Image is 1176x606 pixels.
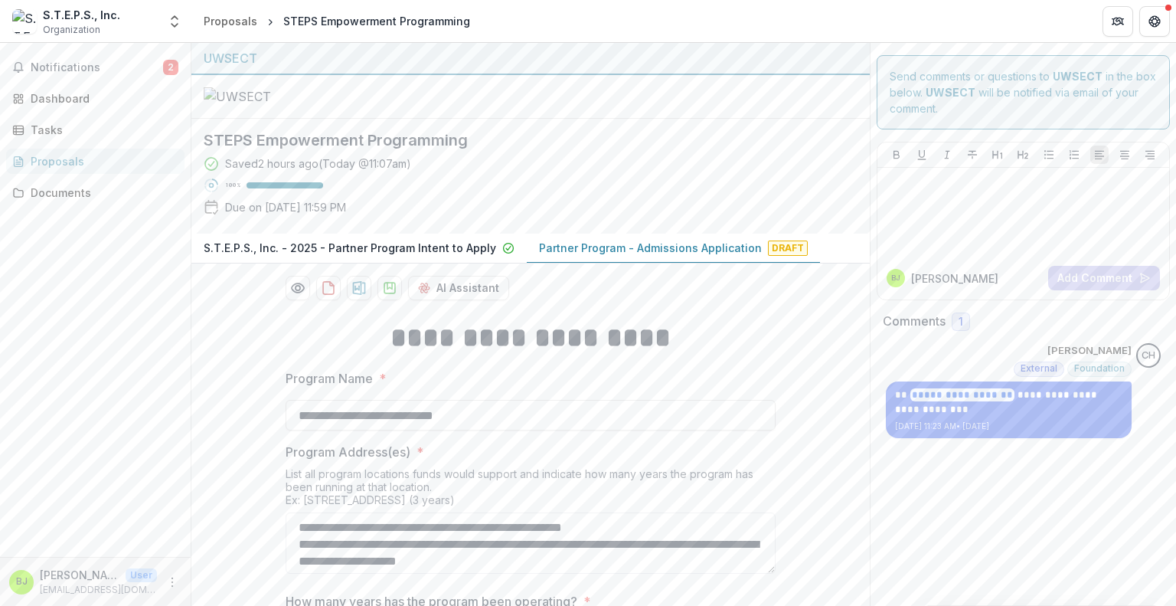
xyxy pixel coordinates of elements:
[31,90,172,106] div: Dashboard
[40,583,157,597] p: [EMAIL_ADDRESS][DOMAIN_NAME]
[31,153,172,169] div: Proposals
[204,240,496,256] p: S.T.E.P.S., Inc. - 2025 - Partner Program Intent to Apply
[926,86,975,99] strong: UWSECT
[198,10,263,32] a: Proposals
[913,146,931,164] button: Underline
[198,10,476,32] nav: breadcrumb
[225,199,346,215] p: Due on [DATE] 11:59 PM
[286,443,410,461] p: Program Address(es)
[1116,146,1134,164] button: Align Center
[347,276,371,300] button: download-proposal
[31,185,172,201] div: Documents
[6,180,185,205] a: Documents
[877,55,1170,129] div: Send comments or questions to in the box below. will be notified via email of your comment.
[126,568,157,582] p: User
[1139,6,1170,37] button: Get Help
[1048,266,1160,290] button: Add Comment
[768,241,808,256] span: Draft
[1074,363,1125,374] span: Foundation
[883,314,946,329] h2: Comments
[1142,351,1155,361] div: Carli Herz
[204,131,833,149] h2: STEPS Empowerment Programming
[1141,146,1159,164] button: Align Right
[911,270,998,287] p: [PERSON_NAME]
[204,13,257,29] div: Proposals
[895,421,1122,432] p: [DATE] 11:23 AM • [DATE]
[1047,343,1132,359] p: [PERSON_NAME]
[1102,6,1133,37] button: Partners
[225,156,411,172] div: Saved 2 hours ago ( Today @ 11:07am )
[31,61,163,74] span: Notifications
[43,23,100,37] span: Organization
[6,86,185,111] a: Dashboard
[16,577,28,587] div: Beatrice Jennette
[204,49,857,67] div: UWSECT
[316,276,341,300] button: download-proposal
[163,573,181,591] button: More
[286,369,373,388] p: Program Name
[408,276,509,300] button: AI Assistant
[887,146,906,164] button: Bold
[31,122,172,138] div: Tasks
[40,567,119,583] p: [PERSON_NAME]
[6,55,185,80] button: Notifications2
[204,87,357,106] img: UWSECT
[1053,70,1102,83] strong: UWSECT
[377,276,402,300] button: download-proposal
[1014,146,1032,164] button: Heading 2
[539,240,762,256] p: Partner Program - Admissions Application
[6,117,185,142] a: Tasks
[1090,146,1109,164] button: Align Left
[891,274,900,282] div: Beatrice Jennette
[283,13,470,29] div: STEPS Empowerment Programming
[43,7,120,23] div: S.T.E.P.S., Inc.
[959,316,963,329] span: 1
[988,146,1007,164] button: Heading 1
[164,6,185,37] button: Open entity switcher
[1021,363,1057,374] span: External
[1065,146,1083,164] button: Ordered List
[286,276,310,300] button: Preview 028907cd-5f9f-45e6-b61f-60ee4e40812d-1.pdf
[6,149,185,174] a: Proposals
[12,9,37,34] img: S.T.E.P.S., Inc.
[286,467,776,513] div: List all program locations funds would support and indicate how many years the program has been r...
[938,146,956,164] button: Italicize
[163,60,178,75] span: 2
[963,146,982,164] button: Strike
[225,180,240,191] p: 100 %
[1040,146,1058,164] button: Bullet List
